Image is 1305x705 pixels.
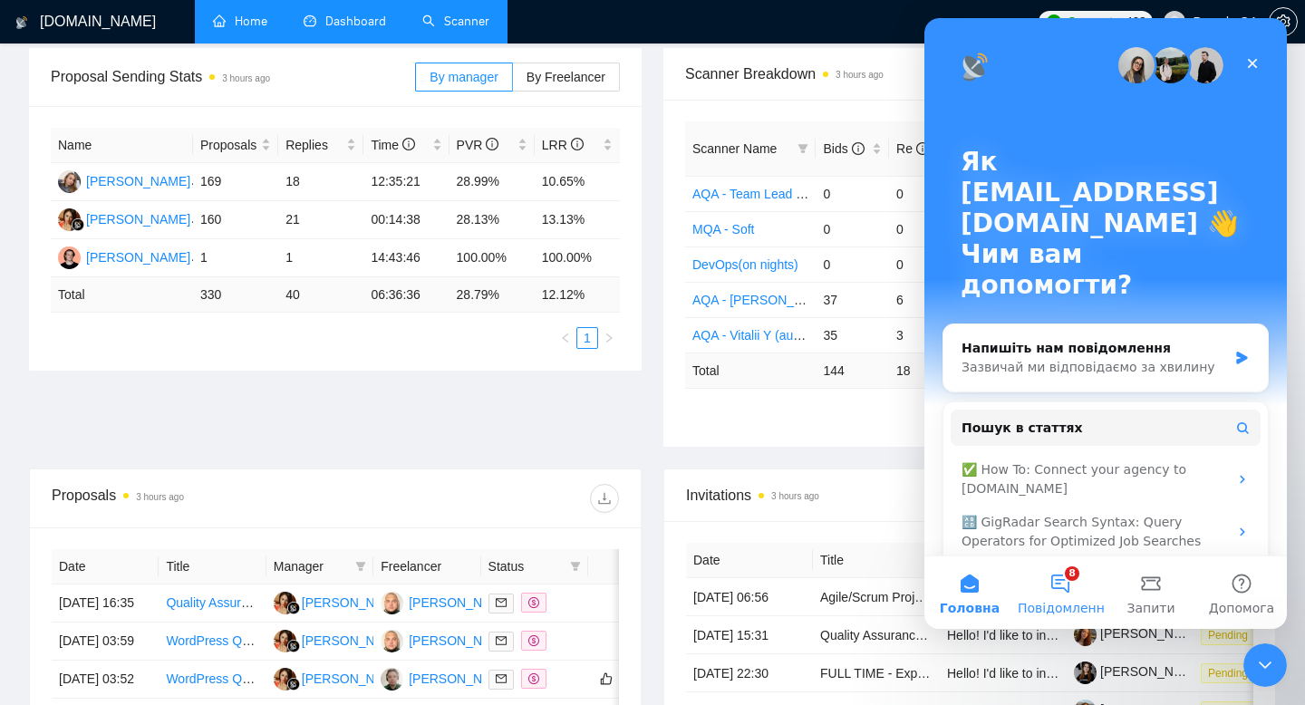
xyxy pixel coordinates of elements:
[274,668,296,691] img: MV
[363,239,449,277] td: 14:43:46
[363,163,449,201] td: 12:35:21
[1074,662,1097,684] img: c1vtaQSpsa08IbHecXH1aq_66NYfVfqs94awVOahrTzKF-d1sa6pyf2n0vZdab5vZq
[1270,14,1297,29] span: setting
[1074,664,1204,679] a: [PERSON_NAME]
[52,584,159,623] td: [DATE] 16:35
[193,163,278,201] td: 169
[325,14,386,29] span: Dashboard
[304,14,316,27] span: dashboard
[409,669,513,689] div: [PERSON_NAME]
[535,277,620,313] td: 12.12 %
[486,138,498,150] span: info-circle
[58,170,81,193] img: V
[535,239,620,277] td: 100.00%
[692,141,777,156] span: Scanner Name
[1168,15,1181,28] span: user
[159,623,266,661] td: WordPress QA Specialist
[86,247,190,267] div: [PERSON_NAME]
[449,201,535,239] td: 28.13%
[278,239,363,277] td: 1
[58,173,190,188] a: V[PERSON_NAME]
[51,65,415,88] span: Proposal Sending Stats
[430,70,498,84] span: By manager
[266,549,373,584] th: Manager
[542,138,584,152] span: LRR
[889,176,962,211] td: 0
[496,673,507,684] span: mail
[363,201,449,239] td: 00:14:38
[686,578,813,616] td: [DATE] 06:56
[449,277,535,313] td: 28.79 %
[381,630,403,652] img: BP
[52,549,159,584] th: Date
[159,549,266,584] th: Title
[604,333,614,343] span: right
[797,143,808,154] span: filter
[528,673,539,684] span: dollar
[820,628,1163,642] a: Quality Assurance Tester Needed for Comprehensive Testing
[598,327,620,349] button: right
[302,669,406,689] div: [PERSON_NAME]
[686,616,813,654] td: [DATE] 15:31
[924,18,1287,629] iframe: Intercom live chat
[836,70,884,80] time: 3 hours ago
[1068,12,1122,32] span: Connects:
[1201,663,1255,683] span: Pending
[352,553,370,580] span: filter
[51,277,193,313] td: Total
[302,631,406,651] div: [PERSON_NAME]
[193,201,278,239] td: 160
[409,593,513,613] div: [PERSON_NAME]
[15,8,28,37] img: logo
[302,593,406,613] div: [PERSON_NAME]
[213,14,267,29] a: homeHome
[771,491,819,501] time: 3 hours ago
[595,668,617,690] button: like
[1269,14,1298,29] a: setting
[816,282,889,317] td: 37
[193,239,278,277] td: 1
[274,633,406,647] a: MV[PERSON_NAME]
[816,352,889,388] td: 144
[58,211,190,226] a: MV[PERSON_NAME]
[685,352,816,388] td: Total
[278,128,363,163] th: Replies
[686,484,1253,507] span: Invitations
[457,138,499,152] span: PVR
[813,578,940,616] td: Agile/Scrum Project Manager Needed - Ukrainian Speaker
[1074,623,1097,646] img: c1420moA_D8vsedeFemooTwjhjhWhp1NhKE91LJzPxfahiM5XyicHNvTG0F4Erof6n
[86,209,190,229] div: [PERSON_NAME]
[535,201,620,239] td: 13.13%
[852,142,865,155] span: info-circle
[576,327,598,349] li: 1
[813,543,940,578] th: Title
[692,257,798,272] a: DevOps(on nights)
[889,246,962,282] td: 0
[422,14,489,29] a: searchScanner
[373,549,480,584] th: Freelancer
[58,249,190,264] a: AB[PERSON_NAME]
[136,492,184,502] time: 3 hours ago
[1269,7,1298,36] button: setting
[278,277,363,313] td: 40
[166,671,307,686] a: WordPress QA Specialist
[685,63,1254,85] span: Scanner Breakdown
[449,239,535,277] td: 100.00%
[166,633,307,648] a: WordPress QA Specialist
